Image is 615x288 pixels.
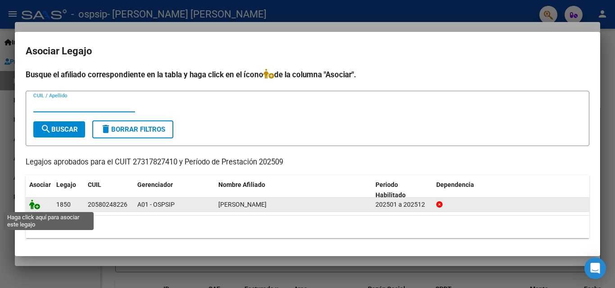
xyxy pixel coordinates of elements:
[215,175,372,205] datatable-header-cell: Nombre Afiliado
[56,181,76,188] span: Legajo
[26,43,589,60] h2: Asociar Legajo
[100,125,165,133] span: Borrar Filtros
[84,175,134,205] datatable-header-cell: CUIL
[56,201,71,208] span: 1850
[88,199,127,210] div: 20580248226
[436,181,474,188] span: Dependencia
[26,69,589,80] h4: Busque el afiliado correspondiente en la tabla y haga click en el ícono de la columna "Asociar".
[134,175,215,205] datatable-header-cell: Gerenciador
[100,124,111,134] mat-icon: delete
[26,175,53,205] datatable-header-cell: Asociar
[584,257,606,279] div: Open Intercom Messenger
[26,157,589,168] p: Legajos aprobados para el CUIT 27317827410 y Período de Prestación 202509
[92,120,173,138] button: Borrar Filtros
[53,175,84,205] datatable-header-cell: Legajo
[137,201,175,208] span: A01 - OSPSIP
[372,175,433,205] datatable-header-cell: Periodo Habilitado
[33,121,85,137] button: Buscar
[218,201,267,208] span: MADELAIRE SEBASTIAN SANTIAGO
[88,181,101,188] span: CUIL
[41,124,51,134] mat-icon: search
[29,181,51,188] span: Asociar
[433,175,590,205] datatable-header-cell: Dependencia
[375,199,429,210] div: 202501 a 202512
[375,181,406,199] span: Periodo Habilitado
[218,181,265,188] span: Nombre Afiliado
[137,181,173,188] span: Gerenciador
[26,216,589,238] div: 1 registros
[41,125,78,133] span: Buscar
